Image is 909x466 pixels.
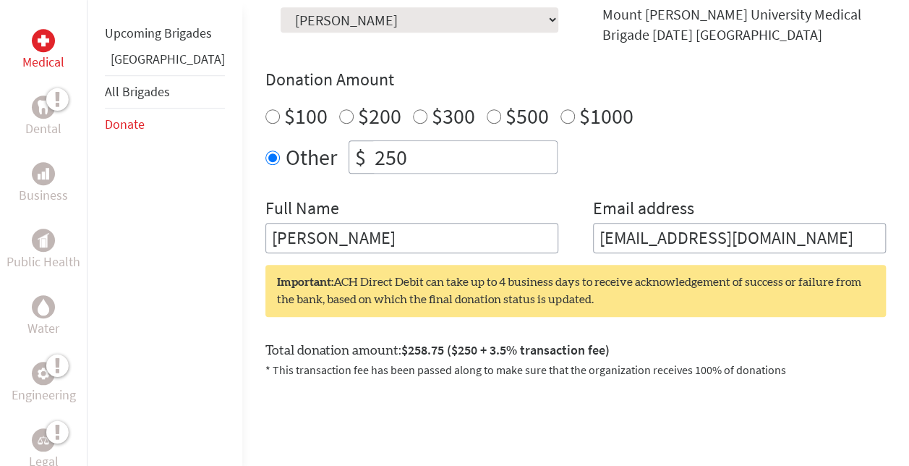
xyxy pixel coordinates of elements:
[277,276,333,288] strong: Important:
[105,116,145,132] a: Donate
[265,223,558,253] input: Enter Full Name
[32,428,55,452] div: Legal Empowerment
[32,29,55,52] div: Medical
[32,229,55,252] div: Public Health
[25,96,61,139] a: DentalDental
[32,362,55,385] div: Engineering
[38,233,49,247] img: Public Health
[27,295,59,339] a: WaterWater
[372,141,557,173] input: Enter Amount
[105,109,225,140] li: Donate
[7,229,80,272] a: Public HealthPublic Health
[265,197,339,223] label: Full Name
[19,162,68,206] a: BusinessBusiness
[38,368,49,379] img: Engineering
[265,68,886,91] h4: Donation Amount
[32,96,55,119] div: Dental
[265,340,610,361] label: Total donation amount:
[32,295,55,318] div: Water
[432,102,475,130] label: $300
[284,102,328,130] label: $100
[25,119,61,139] p: Dental
[105,75,225,109] li: All Brigades
[265,396,485,452] iframe: reCAPTCHA
[105,83,170,100] a: All Brigades
[593,223,886,253] input: Your Email
[12,385,76,405] p: Engineering
[32,162,55,185] div: Business
[38,168,49,179] img: Business
[105,25,212,41] a: Upcoming Brigades
[38,35,49,46] img: Medical
[358,102,401,130] label: $200
[349,141,372,173] div: $
[27,318,59,339] p: Water
[505,102,549,130] label: $500
[38,298,49,315] img: Water
[111,51,225,67] a: [GEOGRAPHIC_DATA]
[105,17,225,49] li: Upcoming Brigades
[265,265,886,317] div: ACH Direct Debit can take up to 4 business days to receive acknowledgement of success or failure ...
[401,342,610,358] span: $258.75 ($250 + 3.5% transaction fee)
[38,100,49,114] img: Dental
[22,52,64,72] p: Medical
[38,436,49,444] img: Legal Empowerment
[7,252,80,272] p: Public Health
[12,362,76,405] a: EngineeringEngineering
[602,4,886,45] div: Mount [PERSON_NAME] University Medical Brigade [DATE] [GEOGRAPHIC_DATA]
[22,29,64,72] a: MedicalMedical
[105,49,225,75] li: Guatemala
[19,185,68,206] p: Business
[593,197,694,223] label: Email address
[286,140,337,174] label: Other
[265,361,886,378] p: * This transaction fee has been passed along to make sure that the organization receives 100% of ...
[579,102,633,130] label: $1000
